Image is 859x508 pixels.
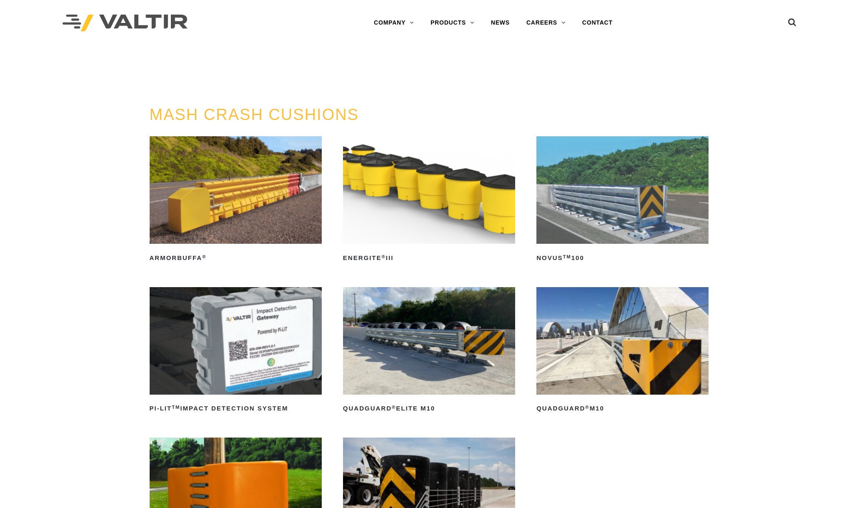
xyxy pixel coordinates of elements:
sup: ® [202,254,206,259]
a: PRODUCTS [422,15,483,31]
a: QuadGuard®M10 [536,287,709,415]
a: ENERGITE®III [343,136,515,265]
img: Valtir [63,15,188,32]
a: NEWS [483,15,518,31]
h2: QuadGuard M10 [536,402,709,415]
a: CONTACT [574,15,621,31]
sup: TM [172,405,180,410]
sup: ® [392,405,396,410]
a: NOVUSTM100 [536,136,709,265]
h2: NOVUS 100 [536,251,709,265]
a: ArmorBuffa® [150,136,322,265]
a: PI-LITTMImpact Detection System [150,287,322,415]
a: COMPANY [366,15,422,31]
sup: ® [382,254,386,259]
a: QuadGuard®Elite M10 [343,287,515,415]
h2: QuadGuard Elite M10 [343,402,515,415]
sup: ® [585,405,589,410]
sup: TM [563,254,571,259]
h2: ENERGITE III [343,251,515,265]
h2: PI-LIT Impact Detection System [150,402,322,415]
h2: ArmorBuffa [150,251,322,265]
a: CAREERS [518,15,574,31]
a: MASH CRASH CUSHIONS [150,106,359,123]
